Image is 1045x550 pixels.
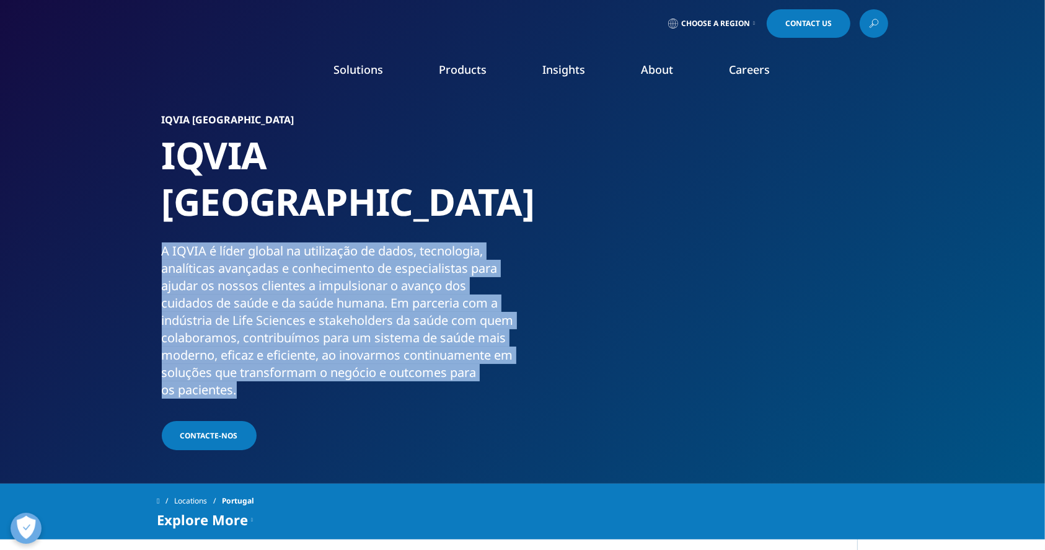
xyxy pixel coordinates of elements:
[261,43,888,102] nav: Primary
[157,512,248,527] span: Explore More
[552,115,884,363] img: 059_standing-meeting.jpg
[333,62,383,77] a: Solutions
[542,62,585,77] a: Insights
[729,62,770,77] a: Careers
[162,421,257,450] a: Contacte-Nos
[180,430,238,441] span: Contacte-Nos
[11,513,42,544] button: Open Preferences
[162,242,518,399] div: A IQVIA é líder global na utilização de dados, tecnologia, analíticas avançadas e conhecimento de...
[681,19,750,29] span: Choose a Region
[641,62,673,77] a: About
[785,20,832,27] span: Contact Us
[439,62,487,77] a: Products
[162,132,518,242] h1: IQVIA [GEOGRAPHIC_DATA]
[174,490,222,512] a: Locations
[162,115,518,132] h6: IQVIA [GEOGRAPHIC_DATA]
[767,9,850,38] a: Contact Us
[222,490,254,512] span: Portugal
